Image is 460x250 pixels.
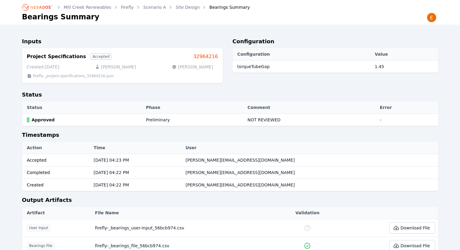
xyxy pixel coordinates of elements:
div: Accepted [91,54,111,60]
th: User [182,142,438,154]
span: firefly-_bearings_user-input_56bcb974.csv [95,225,184,230]
th: Comment [244,101,377,114]
a: Firefly [121,4,134,10]
button: Download File [389,222,435,234]
th: Time [90,142,182,154]
p: [PERSON_NAME] [172,64,213,70]
div: Created [27,182,88,188]
th: Validation [278,207,337,219]
h2: Configuration [233,37,438,48]
td: 1.45 [372,61,438,73]
div: Completed [27,169,88,176]
span: torqueTubeGap [237,64,270,69]
h2: Timestamps [22,131,438,142]
a: Scenario A [143,4,166,10]
p: [PERSON_NAME] [95,64,136,70]
span: firefly-_bearings_file_56bcb974.csv [95,243,169,248]
img: Emily Walker [427,13,436,22]
td: [PERSON_NAME][EMAIL_ADDRESS][DOMAIN_NAME] [182,179,438,191]
td: NOT REVIEWED [244,114,377,126]
td: [DATE] 04:22 PM [90,179,182,191]
p: firefly-_project-specifications_32964216.json [33,74,114,78]
nav: Breadcrumb [22,2,250,12]
a: Site Design [176,4,200,10]
th: Error [377,101,438,114]
h1: Bearings Summary [22,12,100,22]
div: Completed [304,242,311,249]
td: [DATE] 04:23 PM [90,154,182,166]
div: Accepted [27,157,88,163]
h3: Project Specifications [27,53,86,60]
a: 32964216 [193,53,218,60]
h2: Inputs [22,37,223,48]
a: Mill Creek Renewables [64,4,111,10]
th: Configuration [233,48,372,61]
th: Status [22,101,143,114]
th: Phase [143,101,244,114]
span: Bearings File [27,242,55,249]
td: - [377,114,438,126]
th: File Name [92,207,278,219]
span: User Input [27,224,51,232]
span: Approved [32,117,55,123]
th: Artifact [22,207,92,219]
th: Action [22,142,91,154]
th: Value [372,48,438,61]
div: No Schema [304,224,311,232]
p: Created: [DATE] [27,64,59,70]
td: [DATE] 04:22 PM [90,166,182,179]
h2: Output Artifacts [22,196,438,207]
td: [PERSON_NAME][EMAIL_ADDRESS][DOMAIN_NAME] [182,154,438,166]
td: [PERSON_NAME][EMAIL_ADDRESS][DOMAIN_NAME] [182,166,438,179]
h2: Status [22,90,438,101]
div: Preliminary [146,117,170,123]
div: Bearings Summary [201,4,250,10]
